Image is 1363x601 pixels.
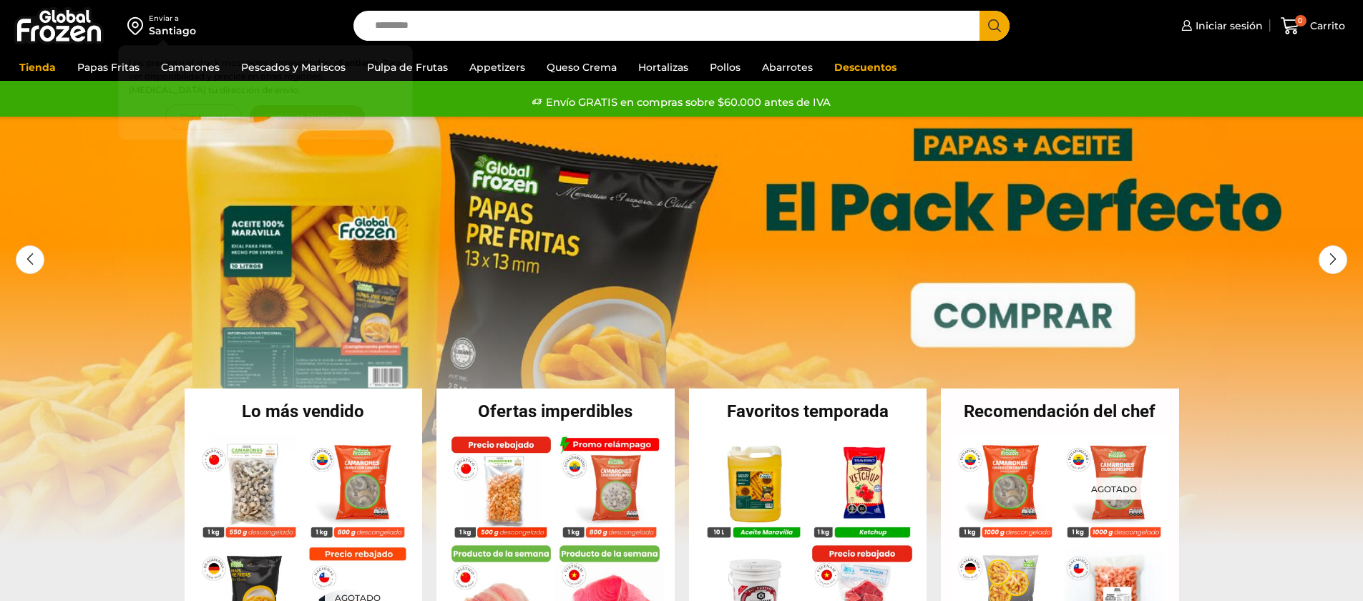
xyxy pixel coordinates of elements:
[1178,11,1263,40] a: Iniciar sesión
[539,54,624,81] a: Queso Crema
[436,403,675,420] h2: Ofertas imperdibles
[1319,245,1347,274] div: Next slide
[185,403,423,420] h2: Lo más vendido
[165,104,242,130] button: Continuar
[149,24,196,38] div: Santiago
[941,403,1179,420] h2: Recomendación del chef
[16,245,44,274] div: Previous slide
[1295,15,1306,26] span: 0
[631,54,695,81] a: Hortalizas
[1277,9,1349,43] a: 0 Carrito
[249,104,366,130] button: Cambiar Dirección
[12,54,63,81] a: Tienda
[1306,19,1345,33] span: Carrito
[755,54,820,81] a: Abarrotes
[703,54,748,81] a: Pollos
[689,403,927,420] h2: Favoritos temporada
[1192,19,1263,33] span: Iniciar sesión
[979,11,1010,41] button: Search button
[149,14,196,24] div: Enviar a
[127,14,149,38] img: address-field-icon.svg
[70,54,147,81] a: Papas Fritas
[827,54,904,81] a: Descuentos
[1081,477,1147,499] p: Agotado
[462,54,532,81] a: Appetizers
[338,57,378,68] strong: Santiago
[129,56,402,97] p: Los precios y el stock mostrados corresponden a . Para ver disponibilidad y precios en otras regi...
